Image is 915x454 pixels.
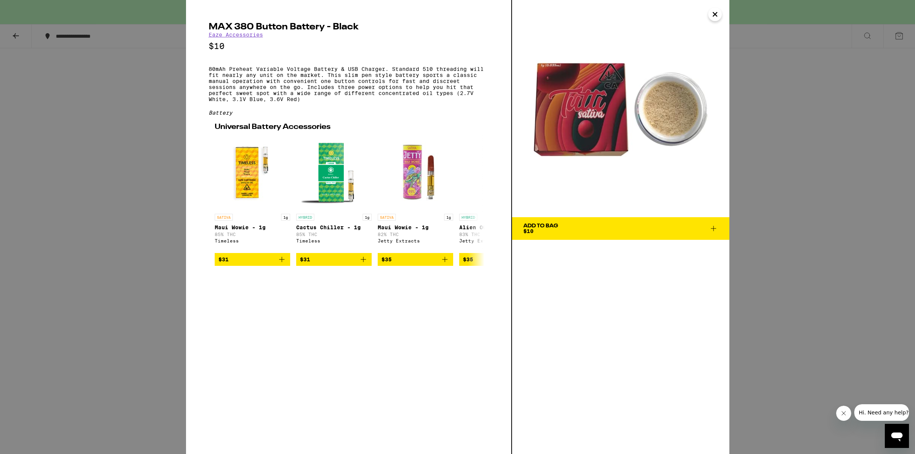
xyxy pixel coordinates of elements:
span: $31 [218,256,229,262]
div: Timeless [215,238,290,243]
p: Cactus Chiller - 1g [296,224,372,230]
span: $31 [300,256,310,262]
button: Add to bag [296,253,372,266]
p: 1g [363,214,372,221]
p: Maui Wowie - 1g [378,224,453,230]
h2: Universal Battery Accessories [215,123,483,131]
p: 83% THC [459,232,535,237]
p: 1g [444,214,453,221]
p: SATIVA [215,214,233,221]
button: Close [708,8,722,21]
div: Jetty Extracts [378,238,453,243]
p: Maui Wowie - 1g [215,224,290,230]
img: Jetty Extracts - Alien OG - 1g [459,135,535,210]
p: 1g [281,214,290,221]
img: Timeless - Maui Wowie - 1g [215,135,290,210]
h2: MAX 380 Button Battery - Black [209,23,489,32]
iframe: Close message [836,406,851,421]
a: Eaze Accessories [209,32,263,38]
p: 82% THC [378,232,453,237]
iframe: Button to launch messaging window [885,424,909,448]
span: $35 [463,256,473,262]
div: Timeless [296,238,372,243]
img: Timeless - Cactus Chiller - 1g [296,135,372,210]
a: Open page for Maui Wowie - 1g from Jetty Extracts [378,135,453,253]
p: Alien OG - 1g [459,224,535,230]
p: HYBRID [296,214,314,221]
button: Add To Bag$10 [512,217,729,240]
div: Add To Bag [523,223,558,229]
button: Add to bag [215,253,290,266]
p: HYBRID [459,214,477,221]
a: Open page for Alien OG - 1g from Jetty Extracts [459,135,535,253]
p: $10 [209,41,489,51]
div: Battery [209,110,489,116]
button: Add to bag [378,253,453,266]
span: $10 [523,228,534,234]
img: Jetty Extracts - Maui Wowie - 1g [378,135,453,210]
p: SATIVA [378,214,396,221]
button: Add to bag [459,253,535,266]
span: $35 [381,256,392,262]
p: 80mAh Preheat Variable Voltage Battery & USB Charger. Standard 510 threading will fit nearly any ... [209,66,489,102]
div: Jetty Extracts [459,238,535,243]
iframe: Message from company [854,404,909,421]
p: 85% THC [296,232,372,237]
a: Open page for Maui Wowie - 1g from Timeless [215,135,290,253]
a: Open page for Cactus Chiller - 1g from Timeless [296,135,372,253]
p: 85% THC [215,232,290,237]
